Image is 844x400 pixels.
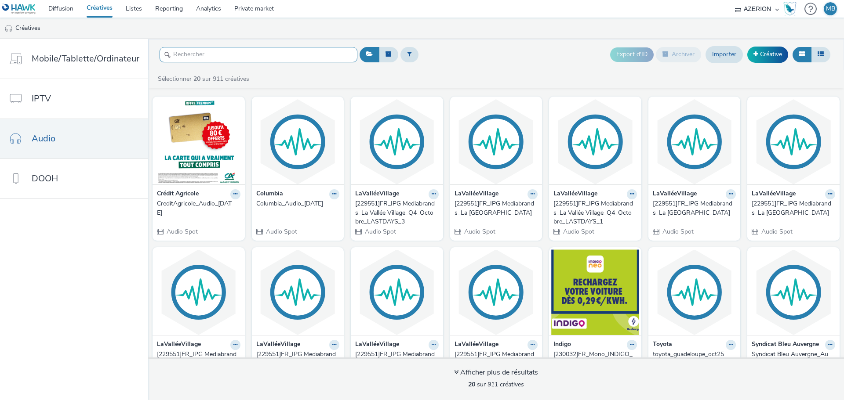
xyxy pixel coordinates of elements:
div: [229551]FR_IPG Mediabrands_La [GEOGRAPHIC_DATA] [455,199,535,217]
span: Audio Spot [265,227,297,236]
strong: LaValléeVillage [752,189,796,199]
span: Audio Spot [463,227,495,236]
a: Importer [706,46,743,63]
a: toyota_guadeloupe_oct25 [653,350,736,359]
img: toyota_guadeloupe_oct25 visual [651,249,738,335]
strong: LaValléeVillage [455,340,498,350]
a: [230032]FR_Mono_INDIGO_Geofencing_Audio_11€ [553,350,637,368]
strong: Toyota [653,340,672,350]
a: [229551]FR_IPG Mediabrands_La Vallée Village_Q4_Octobre_PRE_LAUNCH_3 [157,350,240,377]
span: Audio Spot [662,227,694,236]
a: Hawk Academy [783,2,800,16]
strong: LaValléeVillage [256,340,300,350]
div: Syndicat Bleu Auvergne_Audio3_10.10.2025 [752,350,832,368]
span: Audio [32,132,55,145]
div: [229551]FR_IPG Mediabrands_La [GEOGRAPHIC_DATA] [256,350,336,368]
img: [229551]FR_IPG Mediabrands_La Vallée Village_Q4_Octobre_LAUNCH_3 visual [651,99,738,184]
strong: Syndicat Bleu Auvergne [752,340,819,350]
a: [229551]FR_IPG Mediabrands_La [GEOGRAPHIC_DATA] [455,199,538,217]
strong: LaValléeVillage [355,340,399,350]
span: Mobile/Tablette/Ordinateur [32,52,139,65]
button: Export d'ID [610,47,654,61]
strong: LaValléeVillage [455,189,498,199]
img: [229551]FR_IPG Mediabrands_La Vallée Village_Q4_Octobre_LASTDAYS_3 visual [353,99,441,184]
div: [229551]FR_IPG Mediabrands_La Vallée Village_Q4_Octobre_PRE_LAUNCH_1 [455,350,535,377]
a: Columbia_Audio_[DATE] [256,199,340,208]
img: [229551]FR_IPG Mediabrands_La Vallée Village_Q4_Octobre_LAUNCH_1 visual [254,249,342,335]
button: Grille [793,47,811,62]
img: [229551]FR_IPG Mediabrands_La Vallée Village_Q4_Octobre_PRE_LAUNCH_3 visual [155,249,243,335]
strong: 20 [193,75,200,83]
button: Liste [811,47,830,62]
a: [229551]FR_IPG Mediabrands_La [GEOGRAPHIC_DATA] [256,350,340,368]
a: [229551]FR_IPG Mediabrands_La [GEOGRAPHIC_DATA] [752,199,835,217]
a: [229551]FR_IPG Mediabrands_La Vallée Village_Q4_Octobre_PRE_LAUNCH_1 [455,350,538,377]
span: sur 911 créatives [468,380,524,389]
div: [229551]FR_IPG Mediabrands_La Vallée Village_Q4_Octobre_PRE_LAUNCH_3 [157,350,237,377]
a: Créative [747,47,788,62]
img: [229551]FR_IPG Mediabrands_La Vallée Village_Q4_Octobre_PRE_LAUNCH_1 visual [452,249,540,335]
img: [229551]FR_IPG Mediabrands_La Vallée Village_Q4_Octobre_LAUNCH_2 visual [749,99,837,184]
div: [229551]FR_IPG Mediabrands_La [GEOGRAPHIC_DATA] [752,199,832,217]
div: CreditAgricole_Audio_[DATE] [157,199,237,217]
span: IPTV [32,92,51,105]
strong: LaValléeVillage [553,189,597,199]
img: Hawk Academy [783,2,797,16]
div: MB [826,2,835,15]
a: [229551]FR_IPG Mediabrands_La [GEOGRAPHIC_DATA] [653,199,736,217]
strong: Indigo [553,340,571,350]
div: Columbia_Audio_[DATE] [256,199,336,208]
span: DOOH [32,172,58,185]
img: undefined Logo [2,4,36,14]
input: Rechercher... [160,47,357,62]
span: Audio Spot [760,227,793,236]
strong: Columbia [256,189,283,199]
img: [229551]FR_IPG Mediabrands_La Vallée Village_Q4_Octobre_PRE_LAUNCH_2 visual [353,249,441,335]
a: [229551]FR_IPG Mediabrands_La Vallée Village_Q4_Octobre_PRE_LAUNCH_2 [355,350,439,377]
strong: LaValléeVillage [355,189,399,199]
a: [229551]FR_IPG Mediabrands_La Vallée Village_Q4_Octobre_LASTDAYS_3 [355,199,439,226]
img: Syndicat Bleu Auvergne_Audio3_10.10.2025 visual [749,249,837,335]
strong: Crédit Agricole [157,189,199,199]
img: [230032]FR_Mono_INDIGO_Geofencing_Audio_11€ visual [551,249,639,335]
div: [230032]FR_Mono_INDIGO_Geofencing_Audio_11€ [553,350,633,368]
strong: LaValléeVillage [157,340,201,350]
img: audio [4,24,13,33]
button: Archiver [656,47,701,62]
div: [229551]FR_IPG Mediabrands_La [GEOGRAPHIC_DATA] [653,199,733,217]
span: Audio Spot [166,227,198,236]
img: [229551]FR_IPG Mediabrands_La Vallée Village_Q4_Octobre_LASTDAYS_1 visual [551,99,639,184]
a: Syndicat Bleu Auvergne_Audio3_10.10.2025 [752,350,835,368]
span: Audio Spot [562,227,594,236]
span: Audio Spot [364,227,396,236]
a: Sélectionner sur 911 créatives [157,75,253,83]
div: [229551]FR_IPG Mediabrands_La Vallée Village_Q4_Octobre_PRE_LAUNCH_2 [355,350,435,377]
img: [229551]FR_IPG Mediabrands_La Vallée Village_Q4_Octobre_LASTDAYS_2 visual [452,99,540,184]
a: [229551]FR_IPG Mediabrands_La Vallée Village_Q4_Octobre_LASTDAYS_1 [553,199,637,226]
strong: 20 [468,380,475,389]
div: Afficher plus de résultats [454,368,538,378]
img: CreditAgricole_Audio_14.10.2025 visual [155,99,243,184]
a: CreditAgricole_Audio_[DATE] [157,199,240,217]
div: [229551]FR_IPG Mediabrands_La Vallée Village_Q4_Octobre_LASTDAYS_1 [553,199,633,226]
img: Columbia_Audio_14.10.2025 visual [254,99,342,184]
div: [229551]FR_IPG Mediabrands_La Vallée Village_Q4_Octobre_LASTDAYS_3 [355,199,435,226]
strong: LaValléeVillage [653,189,697,199]
div: toyota_guadeloupe_oct25 [653,350,733,359]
